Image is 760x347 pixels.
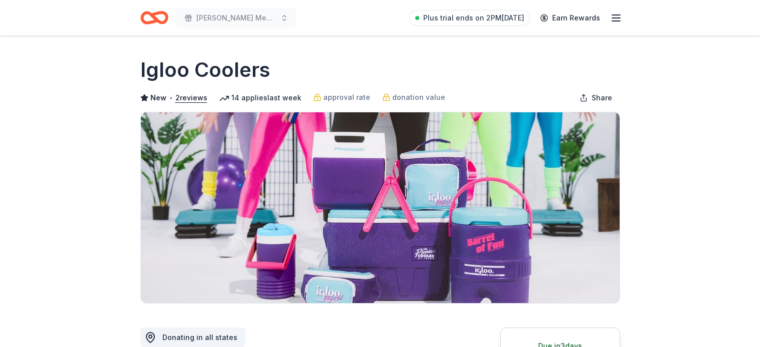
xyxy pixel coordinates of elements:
[162,333,237,342] span: Donating in all states
[150,92,166,104] span: New
[392,91,445,103] span: donation value
[175,92,207,104] button: 2reviews
[382,91,445,103] a: donation value
[219,92,301,104] div: 14 applies last week
[141,112,620,303] img: Image for Igloo Coolers
[176,8,296,28] button: [PERSON_NAME] Memorial Golf Tournament
[592,92,612,104] span: Share
[169,94,172,102] span: •
[140,56,270,84] h1: Igloo Coolers
[409,10,530,26] a: Plus trial ends on 2PM[DATE]
[323,91,370,103] span: approval rate
[196,12,276,24] span: [PERSON_NAME] Memorial Golf Tournament
[313,91,370,103] a: approval rate
[423,12,524,24] span: Plus trial ends on 2PM[DATE]
[534,9,606,27] a: Earn Rewards
[572,88,620,108] button: Share
[140,6,168,29] a: Home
